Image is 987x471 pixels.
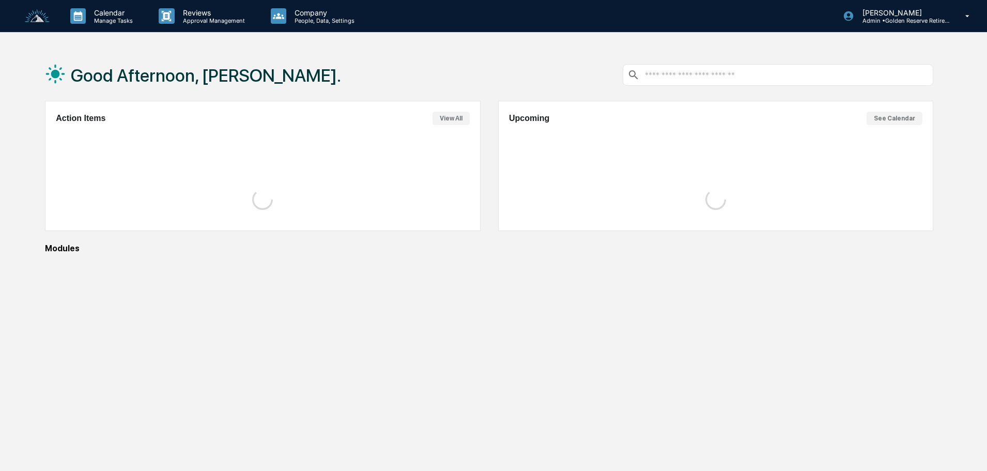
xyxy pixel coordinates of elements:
p: [PERSON_NAME] [854,8,950,17]
div: Modules [45,244,933,253]
p: Admin • Golden Reserve Retirement [854,17,950,24]
img: logo [25,9,50,23]
p: Manage Tasks [86,17,138,24]
p: Calendar [86,8,138,17]
p: Company [286,8,360,17]
p: Approval Management [175,17,250,24]
button: View All [433,112,470,125]
h2: Upcoming [509,114,549,123]
h2: Action Items [56,114,105,123]
h1: Good Afternoon, [PERSON_NAME]. [71,65,341,86]
button: See Calendar [867,112,922,125]
p: People, Data, Settings [286,17,360,24]
p: Reviews [175,8,250,17]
